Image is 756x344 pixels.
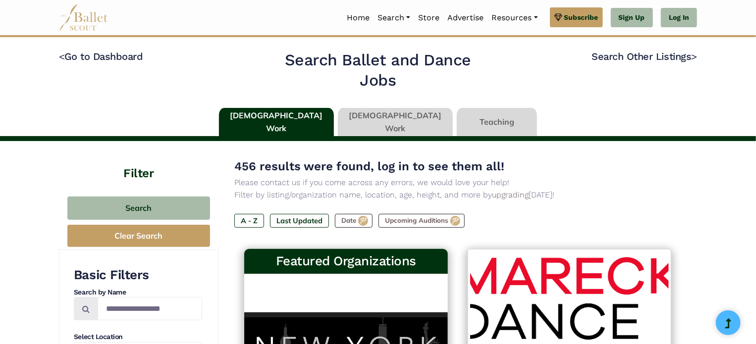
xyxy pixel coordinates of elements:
[492,190,529,199] a: upgrading
[443,7,487,28] a: Advertise
[378,214,465,228] label: Upcoming Auditions
[67,197,210,220] button: Search
[414,7,443,28] a: Store
[267,50,490,91] h2: Search Ballet and Dance Jobs
[336,108,455,137] li: [DEMOGRAPHIC_DATA] Work
[74,332,202,342] h4: Select Location
[67,225,210,247] button: Clear Search
[564,12,598,23] span: Subscribe
[59,50,65,62] code: <
[661,8,697,28] a: Log In
[252,253,440,270] h3: Featured Organizations
[59,141,218,182] h4: Filter
[691,50,697,62] code: >
[554,12,562,23] img: gem.svg
[374,7,414,28] a: Search
[234,214,264,228] label: A - Z
[234,189,681,201] p: Filter by listing/organization name, location, age, height, and more by [DATE]!
[74,288,202,297] h4: Search by Name
[234,159,504,173] span: 456 results were found, log in to see them all!
[74,267,202,284] h3: Basic Filters
[592,50,697,62] a: Search Other Listings>
[455,108,539,137] li: Teaching
[343,7,374,28] a: Home
[270,214,329,228] label: Last Updated
[98,297,202,320] input: Search by names...
[335,214,373,228] label: Date
[487,7,541,28] a: Resources
[59,50,143,62] a: <Go to Dashboard
[611,8,653,28] a: Sign Up
[234,176,681,189] p: Please contact us if you come across any errors, we would love your help!
[217,108,336,137] li: [DEMOGRAPHIC_DATA] Work
[550,7,603,27] a: Subscribe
